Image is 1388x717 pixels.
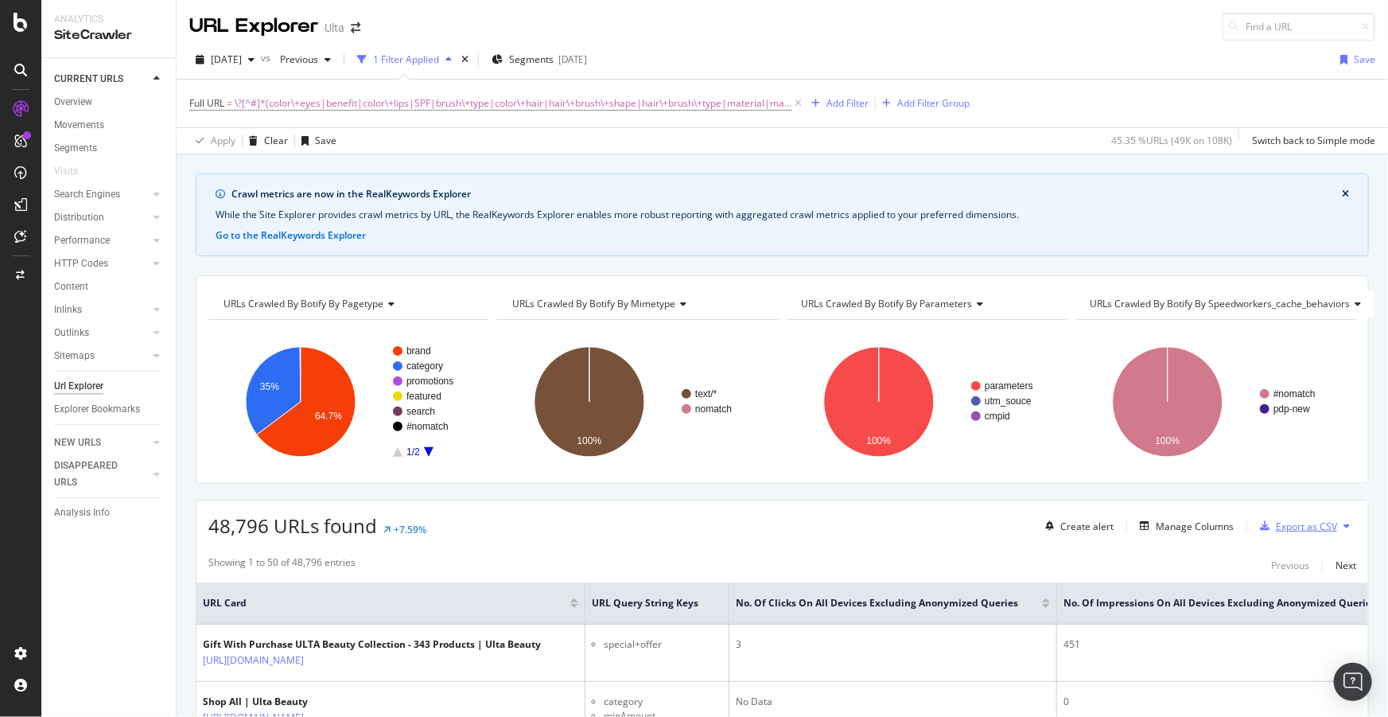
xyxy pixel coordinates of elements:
div: Content [54,279,88,295]
div: Previous [1271,559,1309,572]
text: utm_souce [985,396,1032,407]
text: #nomatch [1273,388,1316,399]
svg: A chart. [497,333,776,471]
div: special+offer [604,637,722,652]
span: No. of Clicks On All Devices excluding anonymized queries [736,596,1018,610]
button: close banner [1338,184,1353,205]
div: Distribution [54,209,104,226]
div: arrow-right-arrow-left [351,22,360,33]
h4: URLs Crawled By Botify By parameters [799,291,1053,317]
input: Find a URL [1223,13,1375,41]
div: Visits [54,163,78,180]
button: Clear [243,128,288,154]
div: Url Explorer [54,378,103,395]
div: Open Intercom Messenger [1334,663,1372,701]
span: URL Card [203,596,566,610]
span: Segments [509,53,554,66]
text: category [406,360,443,372]
div: Gift With Purchase ULTA Beauty Collection - 343 Products | Ulta Beauty [203,637,541,652]
span: URLs Crawled By Botify By parameters [802,297,973,310]
div: times [458,52,472,68]
a: [URL][DOMAIN_NAME] [203,653,304,668]
button: Create alert [1039,513,1114,539]
div: Next [1336,559,1356,572]
div: 3 [736,637,1050,652]
div: +7.59% [394,523,426,536]
div: Analysis Info [54,505,110,521]
button: Segments[DATE] [485,47,593,72]
text: #nomatch [406,421,449,432]
div: URL Explorer [189,13,318,40]
div: Add Filter [826,96,869,110]
text: text/* [695,388,717,399]
div: A chart. [208,333,487,471]
a: Search Engines [54,186,149,203]
div: Overview [54,94,92,111]
a: DISAPPEARED URLS [54,458,149,491]
a: Explorer Bookmarks [54,401,165,418]
div: Save [1354,53,1375,66]
div: Ulta [325,20,344,36]
div: [DATE] [558,53,587,66]
a: Movements [54,117,165,134]
div: While the Site Explorer provides crawl metrics by URL, the RealKeywords Explorer enables more rob... [216,208,1349,222]
span: URLs Crawled By Botify By mimetype [512,297,675,310]
span: URLs Crawled By Botify By pagetype [224,297,383,310]
text: nomatch [695,403,732,415]
a: Distribution [54,209,149,226]
text: brand [406,345,431,357]
span: = [227,96,232,110]
div: Switch back to Simple mode [1252,134,1375,147]
svg: A chart. [787,333,1065,471]
div: DISAPPEARED URLS [54,458,134,491]
div: CURRENT URLS [54,71,123,88]
div: Segments [54,140,97,157]
text: promotions [406,376,453,387]
a: Analysis Info [54,505,165,521]
div: SiteCrawler [54,26,163,45]
button: [DATE] [189,47,261,72]
button: Save [295,128,336,154]
div: category [604,695,722,709]
button: Save [1334,47,1375,72]
a: Visits [54,163,94,180]
div: Inlinks [54,302,82,318]
span: No. of Impressions On All Devices excluding anonymized queries [1063,596,1376,610]
svg: A chart. [1075,333,1354,471]
div: HTTP Codes [54,255,108,272]
span: Full URL [189,96,224,110]
button: Add Filter [805,94,869,113]
div: Explorer Bookmarks [54,401,140,418]
div: No Data [736,695,1050,709]
button: Go to the RealKeywords Explorer [216,228,366,243]
a: Content [54,279,165,295]
button: Switch back to Simple mode [1246,128,1375,154]
span: URL Query String Keys [592,596,698,610]
div: info banner [196,173,1369,256]
div: Movements [54,117,104,134]
div: Crawl metrics are now in the RealKeywords Explorer [231,187,1342,201]
div: Performance [54,232,110,249]
span: vs [261,51,274,64]
button: Manage Columns [1133,516,1234,536]
text: parameters [985,380,1033,392]
text: search [406,406,435,417]
div: Analytics [54,13,163,26]
text: 35% [260,381,279,392]
button: 1 Filter Applied [351,47,458,72]
div: Manage Columns [1156,520,1234,533]
text: cmpid [985,411,1010,422]
button: Previous [274,47,337,72]
a: Outlinks [54,325,149,341]
h4: URLs Crawled By Botify By pagetype [220,291,475,317]
div: Outlinks [54,325,89,341]
div: 45.35 % URLs ( 49K on 108K ) [1111,134,1232,147]
a: NEW URLS [54,434,149,451]
div: Search Engines [54,186,120,203]
div: Save [315,134,336,147]
text: pdp-new [1273,403,1310,415]
text: 100% [577,435,602,446]
div: Export as CSV [1276,520,1337,533]
text: featured [406,391,441,402]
